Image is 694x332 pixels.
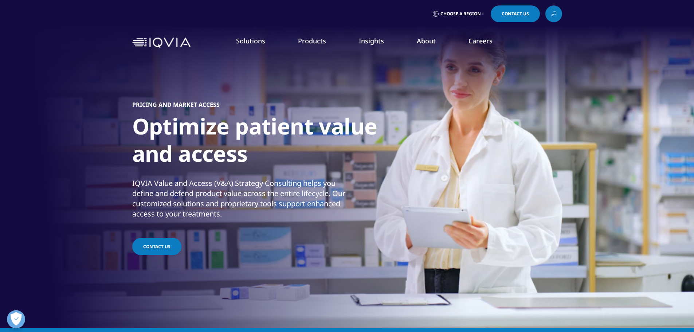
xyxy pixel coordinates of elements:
[468,36,493,45] a: Careers
[143,243,170,250] span: CONTACT US
[502,12,529,16] span: Contact Us
[132,101,220,108] h5: PRICING AND MARKET ACCESS
[193,26,562,60] nav: Primary
[7,310,25,328] button: Open Preferences
[298,36,326,45] a: Products
[417,36,436,45] a: About
[491,5,540,22] a: Contact Us
[132,178,345,223] p: IQVIA Value and Access (V&A) Strategy Consulting helps you define and defend product value across...
[132,238,181,255] a: CONTACT US
[440,11,481,17] span: Choose a Region
[236,36,265,45] a: Solutions
[132,38,191,48] img: IQVIA Healthcare Information Technology and Pharma Clinical Research Company
[359,36,384,45] a: Insights
[132,113,405,172] h1: Optimize patient value and access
